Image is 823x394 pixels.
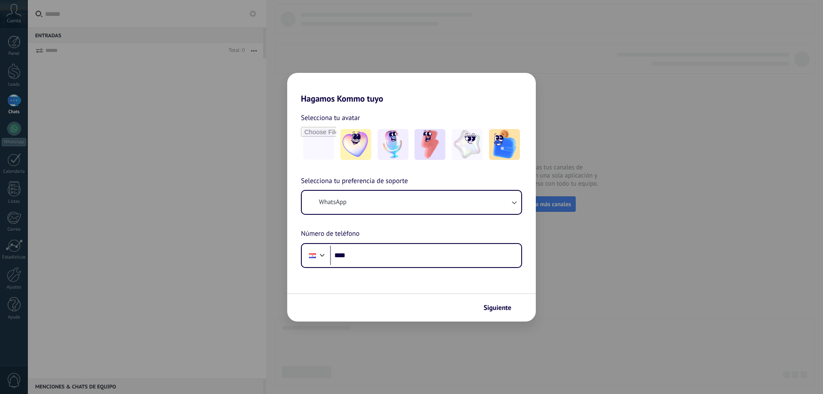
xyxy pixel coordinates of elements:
img: -3.jpeg [415,129,445,160]
img: -4.jpeg [452,129,483,160]
button: WhatsApp [302,191,521,214]
img: -2.jpeg [378,129,408,160]
button: Siguiente [480,301,523,315]
h2: Hagamos Kommo tuyo [287,73,536,104]
span: WhatsApp [319,198,346,207]
img: -1.jpeg [340,129,371,160]
div: Paraguay: + 595 [304,247,321,265]
img: -5.jpeg [489,129,520,160]
span: Selecciona tu preferencia de soporte [301,176,408,187]
span: Número de teléfono [301,229,360,240]
span: Siguiente [484,305,511,311]
span: Selecciona tu avatar [301,112,360,123]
